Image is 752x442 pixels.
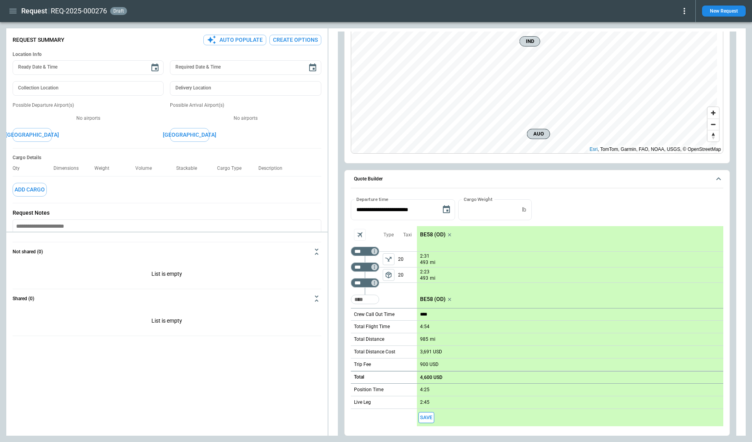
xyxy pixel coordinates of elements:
[94,165,116,171] p: Weight
[13,210,321,216] p: Request Notes
[13,249,43,254] h6: Not shared (0)
[351,247,379,256] div: Not found
[354,399,371,406] p: Live Leg
[170,128,209,142] button: [GEOGRAPHIC_DATA]
[13,52,321,58] h6: Location Info
[135,165,158,171] p: Volume
[708,119,719,130] button: Zoom out
[420,259,428,266] p: 493
[702,6,746,17] button: New Request
[170,102,321,109] p: Possible Arrival Airport(s)
[354,311,394,318] p: Crew Call Out Time
[13,242,321,261] button: Not shared (0)
[383,253,394,265] button: left aligned
[708,130,719,141] button: Reset bearing to north
[398,252,417,267] p: 20
[13,128,52,142] button: [GEOGRAPHIC_DATA]
[354,176,383,182] h6: Quote Builder
[354,349,395,355] p: Total Distance Cost
[420,375,442,381] p: 4,600 USD
[351,199,723,426] div: Quote Builder
[420,269,429,275] p: 2:23
[217,165,248,171] p: Cargo Type
[420,324,429,330] p: 4:54
[13,296,34,301] h6: Shared (0)
[354,323,390,330] p: Total Flight Time
[522,206,526,213] p: lb
[13,261,321,289] p: List is empty
[351,170,723,188] button: Quote Builder
[356,196,389,202] label: Departure time
[590,147,598,152] a: Esri
[420,349,442,355] p: 3,691 USD
[420,362,439,368] p: 900 USD
[13,165,26,171] p: Qty
[523,37,536,45] span: IND
[418,412,434,423] button: Save
[170,115,321,122] p: No airports
[398,267,417,282] p: 20
[354,375,364,380] h6: Total
[354,361,371,368] p: Trip Fee
[420,387,429,393] p: 4:25
[112,8,125,14] span: draft
[385,271,393,279] span: package_2
[21,6,47,16] h1: Request
[383,269,394,281] button: left aligned
[530,130,546,138] span: AUO
[590,145,721,153] div: , TomTom, Garmin, FAO, NOAA, USGS, © OpenStreetMap
[354,229,366,241] span: Aircraft selection
[13,289,321,308] button: Shared (0)
[305,60,321,76] button: Choose date
[383,232,394,238] p: Type
[403,232,412,238] p: Taxi
[13,37,65,43] p: Request Summary
[13,115,164,122] p: No airports
[258,165,289,171] p: Description
[269,35,321,45] button: Create Options
[383,253,394,265] span: Type of sector
[53,165,85,171] p: Dimensions
[418,412,434,423] span: Save this aircraft quote and copy details to clipboard
[351,22,717,154] canvas: Map
[430,275,435,282] p: mi
[51,6,107,16] h2: REQ-2025-000276
[430,336,435,343] p: mi
[383,269,394,281] span: Type of sector
[13,308,321,336] p: List is empty
[203,35,266,45] button: Auto Populate
[420,336,428,342] p: 985
[354,336,384,343] p: Total Distance
[439,202,454,217] button: Choose date, selected date is Sep 12, 2025
[420,231,446,238] p: BE58 (OD)
[147,60,163,76] button: Choose date
[13,308,321,336] div: Not shared (0)
[708,107,719,119] button: Zoom in
[420,399,429,405] p: 2:45
[420,275,428,282] p: 493
[420,296,446,303] p: BE58 (OD)
[430,259,435,266] p: mi
[354,386,383,393] p: Position Time
[13,183,47,197] button: Add Cargo
[13,261,321,289] div: Not shared (0)
[464,196,492,202] label: Cargo Weight
[351,262,379,272] div: Too short
[417,226,723,426] div: scrollable content
[13,155,321,161] h6: Cargo Details
[13,102,164,109] p: Possible Departure Airport(s)
[176,165,203,171] p: Stackable
[351,278,379,288] div: Too short
[420,253,429,259] p: 2:31
[351,295,379,304] div: Too short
